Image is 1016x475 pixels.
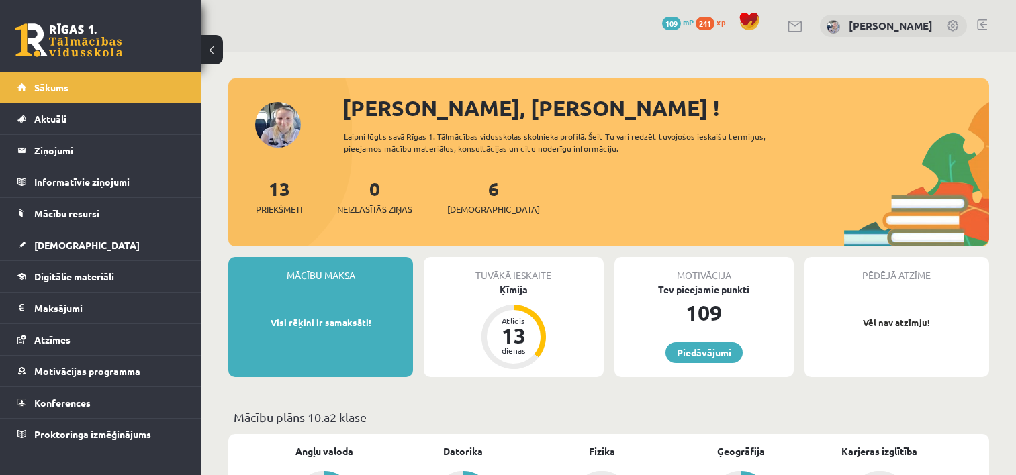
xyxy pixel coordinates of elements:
div: Tev pieejamie punkti [614,282,794,297]
legend: Maksājumi [34,293,185,323]
a: Digitālie materiāli [17,261,185,292]
a: 109 mP [662,17,694,28]
a: 6[DEMOGRAPHIC_DATA] [447,176,540,216]
div: Tuvākā ieskaite [424,257,603,282]
div: Mācību maksa [228,257,413,282]
div: dienas [494,346,534,354]
span: [DEMOGRAPHIC_DATA] [34,239,140,251]
img: Kristīne Vītola [827,20,840,34]
p: Visi rēķini ir samaksāti! [235,316,406,329]
a: Motivācijas programma [17,356,185,386]
span: Motivācijas programma [34,365,140,377]
a: 13Priekšmeti [256,176,302,216]
a: Ķīmija Atlicis 13 dienas [424,282,603,371]
legend: Informatīvie ziņojumi [34,166,185,197]
a: Mācību resursi [17,198,185,229]
a: Ziņojumi [17,135,185,166]
div: [PERSON_NAME], [PERSON_NAME] ! [342,92,989,124]
a: [DEMOGRAPHIC_DATA] [17,229,185,260]
a: Konferences [17,387,185,418]
a: [PERSON_NAME] [849,19,933,32]
a: Ģeogrāfija [717,444,765,458]
a: 241 xp [696,17,732,28]
a: Fizika [589,444,615,458]
a: Rīgas 1. Tālmācības vidusskola [15,23,122,57]
a: Datorika [443,444,483,458]
span: [DEMOGRAPHIC_DATA] [447,203,540,216]
span: Neizlasītās ziņas [337,203,412,216]
a: 0Neizlasītās ziņas [337,176,412,216]
span: Atzīmes [34,333,71,346]
a: Atzīmes [17,324,185,355]
legend: Ziņojumi [34,135,185,166]
a: Karjeras izglītība [841,444,917,458]
span: xp [717,17,725,28]
div: Ķīmija [424,282,603,297]
a: Informatīvie ziņojumi [17,166,185,197]
a: Proktoringa izmēģinājums [17,419,185,450]
div: Pēdējā atzīme [804,257,989,282]
span: Mācību resursi [34,207,99,219]
span: Digitālie materiāli [34,270,114,282]
div: Atlicis [494,317,534,325]
span: 241 [696,17,714,30]
a: Piedāvājumi [665,342,743,363]
div: Laipni lūgts savā Rīgas 1. Tālmācības vidusskolas skolnieka profilā. Šeit Tu vari redzēt tuvojošo... [344,130,800,154]
span: Proktoringa izmēģinājums [34,428,151,440]
span: Aktuāli [34,113,66,125]
span: mP [683,17,694,28]
div: 109 [614,297,794,329]
span: Sākums [34,81,68,93]
div: 13 [494,325,534,346]
p: Vēl nav atzīmju! [811,316,982,329]
span: 109 [662,17,681,30]
a: Sākums [17,72,185,103]
p: Mācību plāns 10.a2 klase [234,408,984,426]
div: Motivācija [614,257,794,282]
a: Aktuāli [17,103,185,134]
a: Angļu valoda [295,444,353,458]
span: Priekšmeti [256,203,302,216]
span: Konferences [34,397,91,409]
a: Maksājumi [17,293,185,323]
